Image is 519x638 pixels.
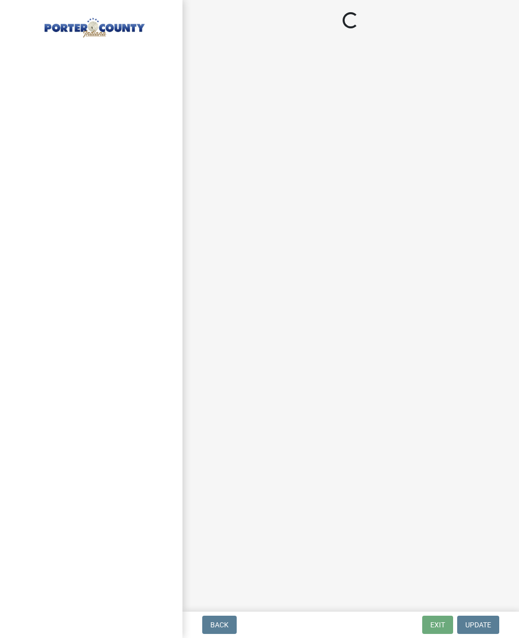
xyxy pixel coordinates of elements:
span: Update [465,621,491,629]
button: Exit [422,616,453,634]
img: Porter County, Indiana [20,11,166,39]
button: Back [202,616,237,634]
button: Update [457,616,499,634]
span: Back [210,621,229,629]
